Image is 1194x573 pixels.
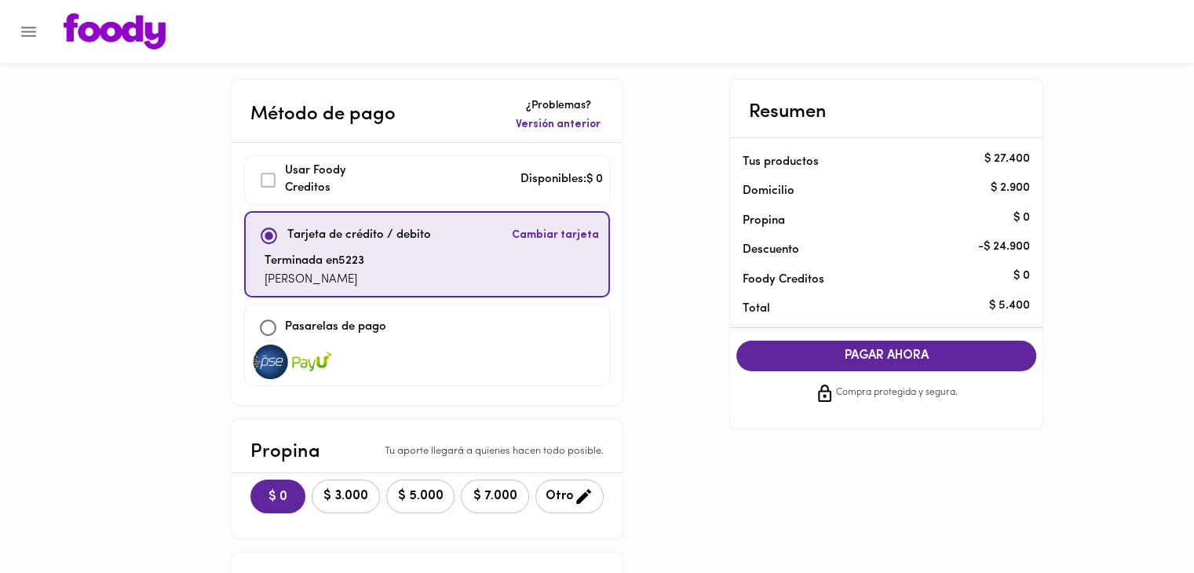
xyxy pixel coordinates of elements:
p: $ 0 [1013,268,1030,285]
button: PAGAR AHORA [736,341,1036,371]
p: Método de pago [250,100,396,129]
p: ¿Problemas? [513,98,604,114]
p: Pasarelas de pago [285,319,386,337]
p: Resumen [749,98,827,126]
span: Versión anterior [516,117,601,133]
p: Propina [743,213,1005,229]
p: [PERSON_NAME] [265,272,364,290]
p: Terminada en 5223 [265,253,364,271]
span: $ 5.000 [396,489,444,504]
p: Total [743,301,1005,317]
span: $ 7.000 [471,489,519,504]
button: Menu [9,13,48,51]
p: $ 2.900 [991,180,1030,196]
span: $ 0 [263,490,293,505]
p: Usar Foody Creditos [285,162,392,198]
button: $ 7.000 [461,480,529,513]
button: $ 5.000 [386,480,455,513]
span: $ 3.000 [322,489,370,504]
button: Versión anterior [513,114,604,136]
span: Compra protegida y segura. [836,385,958,401]
p: Tu aporte llegará a quienes hacen todo posible. [385,444,604,459]
span: PAGAR AHORA [752,349,1021,363]
button: $ 0 [250,480,305,513]
p: $ 27.400 [984,151,1030,167]
p: Tus productos [743,154,1005,170]
img: visa [251,345,290,379]
iframe: Messagebird Livechat Widget [1103,482,1178,557]
img: logo.png [64,13,166,49]
p: Foody Creditos [743,272,1005,288]
span: Otro [546,487,593,506]
button: Cambiar tarjeta [509,219,602,253]
p: Propina [250,438,320,466]
p: Tarjeta de crédito / debito [287,227,431,245]
button: $ 3.000 [312,480,380,513]
p: $ 5.400 [989,297,1030,314]
img: visa [292,345,331,379]
span: Cambiar tarjeta [512,228,599,243]
p: - $ 24.900 [978,239,1030,255]
p: Disponibles: $ 0 [520,171,603,189]
p: Descuento [743,242,799,258]
p: $ 0 [1013,210,1030,226]
button: Otro [535,480,604,513]
p: Domicilio [743,183,794,199]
